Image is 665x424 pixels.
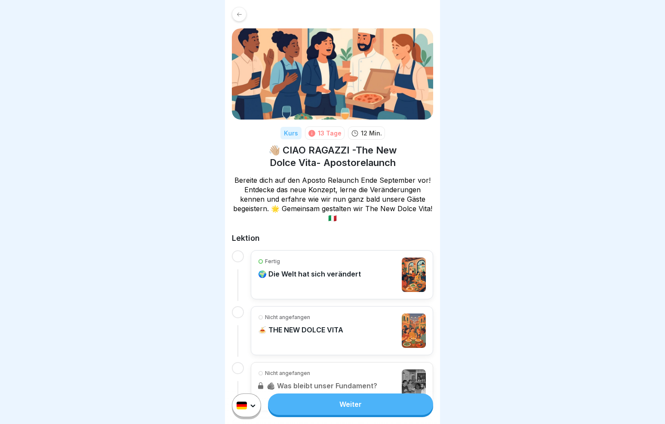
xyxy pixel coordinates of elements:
p: Fertig [265,258,280,265]
a: Fertig🌍 Die Welt hat sich verändert [258,258,426,292]
a: Nicht angefangen🍝 THE NEW DOLCE VITA [258,313,426,348]
img: wz75mf2ci5n1j5bc15nk3x5h.png [402,313,426,348]
p: 12 Min. [361,129,382,138]
p: 🍝 THE NEW DOLCE VITA [258,326,343,334]
p: Nicht angefangen [265,313,310,321]
p: Bereite dich auf den Aposto Relaunch Ende September vor! Entdecke das neue Konzept, lerne die Ver... [232,175,433,223]
a: Weiter [268,393,433,415]
h2: Lektion [232,233,433,243]
div: Kurs [280,127,302,139]
img: nd4b1tirm1npcr6pqfaw4ldb.png [232,28,433,120]
img: de.svg [237,402,247,409]
p: 🌍 Die Welt hat sich verändert [258,270,361,278]
div: 13 Tage [318,129,342,138]
img: at2kut7ipvv4yn1ezmnr4bcs.png [402,258,426,292]
h1: 👋🏼 CIAO RAGAZZI -The New Dolce Vita- Apostorelaunch [232,144,433,169]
